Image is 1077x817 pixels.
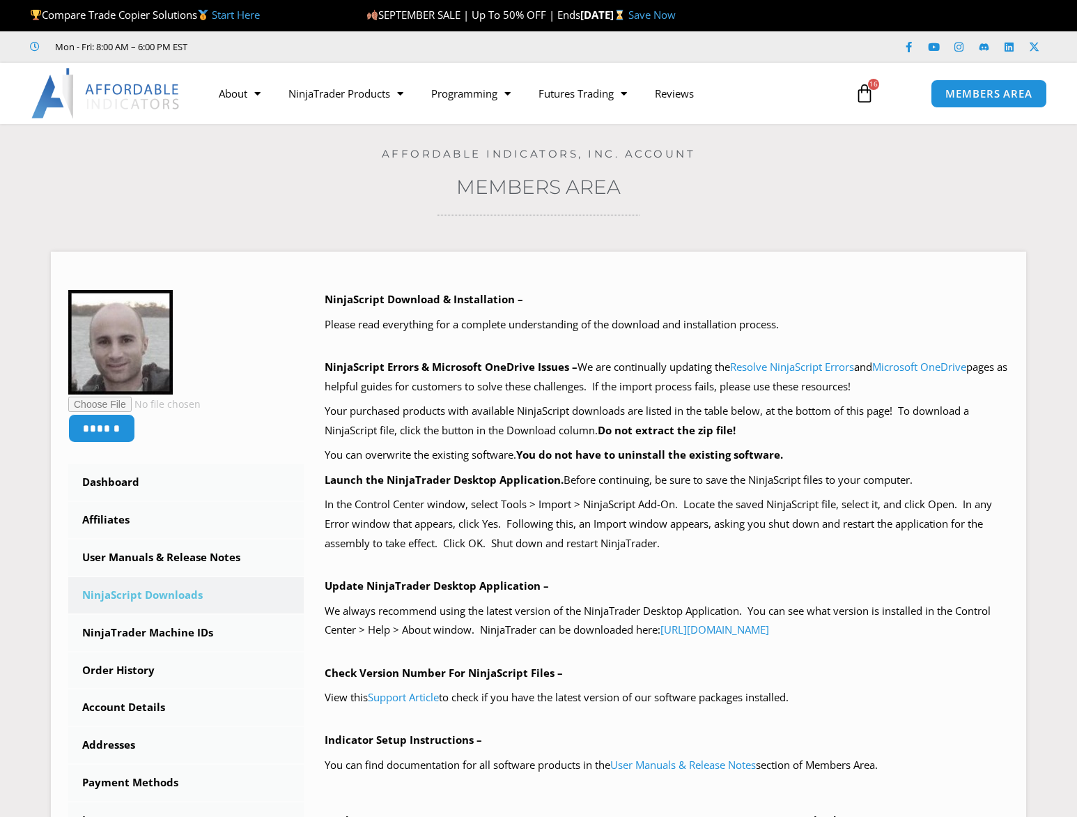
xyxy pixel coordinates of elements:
[945,89,1032,99] span: MEMBERS AREA
[205,77,274,109] a: About
[68,689,304,726] a: Account Details
[31,10,41,20] img: 🏆
[205,77,840,109] nav: Menu
[580,8,628,22] strong: [DATE]
[931,79,1047,108] a: MEMBERS AREA
[68,765,304,801] a: Payment Methods
[68,464,304,501] a: Dashboard
[641,77,708,109] a: Reviews
[325,495,1009,553] p: In the Control Center window, select Tools > Import > NinjaScript Add-On. Locate the saved NinjaS...
[628,8,676,22] a: Save Now
[68,577,304,613] a: NinjaScript Downloads
[868,79,879,90] span: 16
[52,38,187,55] span: Mon - Fri: 8:00 AM – 6:00 PM EST
[417,77,525,109] a: Programming
[325,445,1009,465] p: You can overwrite the existing software.
[325,358,1009,397] p: We are continually updating the and pages as helpful guides for customers to solve these challeng...
[198,10,208,20] img: 🥇
[872,360,966,374] a: Microsoft OneDrive
[610,758,756,772] a: User Manuals & Release Notes
[325,602,1009,641] p: We always recommend using the latest version of the NinjaTrader Desktop Application. You can see ...
[274,77,417,109] a: NinjaTrader Products
[325,666,563,680] b: Check Version Number For NinjaScript Files –
[68,615,304,651] a: NinjaTrader Machine IDs
[325,471,1009,490] p: Before continuing, be sure to save the NinjaScript files to your computer.
[325,579,549,593] b: Update NinjaTrader Desktop Application –
[516,448,783,461] b: You do not have to uninstall the existing software.
[212,8,260,22] a: Start Here
[525,77,641,109] a: Futures Trading
[325,360,578,374] b: NinjaScript Errors & Microsoft OneDrive Issues –
[325,315,1009,335] p: Please read everything for a complete understanding of the download and installation process.
[68,727,304,763] a: Addresses
[325,292,523,306] b: NinjaScript Download & Installation –
[68,540,304,576] a: User Manuals & Release Notes
[367,10,378,20] img: 🍂
[31,68,181,119] img: LogoAI | Affordable Indicators – NinjaTrader
[730,360,854,374] a: Resolve NinjaScript Errors
[325,756,1009,775] p: You can find documentation for all software products in the section of Members Area.
[30,8,260,22] span: Compare Trade Copier Solutions
[614,10,625,20] img: ⌛
[325,688,1009,708] p: View this to check if you have the latest version of our software packages installed.
[368,690,439,704] a: Support Article
[325,733,482,747] b: Indicator Setup Instructions –
[325,402,1009,441] p: Your purchased products with available NinjaScript downloads are listed in the table below, at th...
[325,473,564,487] b: Launch the NinjaTrader Desktop Application.
[456,175,621,199] a: Members Area
[660,623,769,636] a: [URL][DOMAIN_NAME]
[382,147,696,160] a: Affordable Indicators, Inc. Account
[68,652,304,689] a: Order History
[366,8,580,22] span: SEPTEMBER SALE | Up To 50% OFF | Ends
[68,502,304,538] a: Affiliates
[68,290,173,395] img: 71d51b727fd0980defc0926a584480a80dca29e5385b7c6ff19b9310cf076714
[207,40,416,54] iframe: Customer reviews powered by Trustpilot
[834,73,895,114] a: 16
[598,423,736,437] b: Do not extract the zip file!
